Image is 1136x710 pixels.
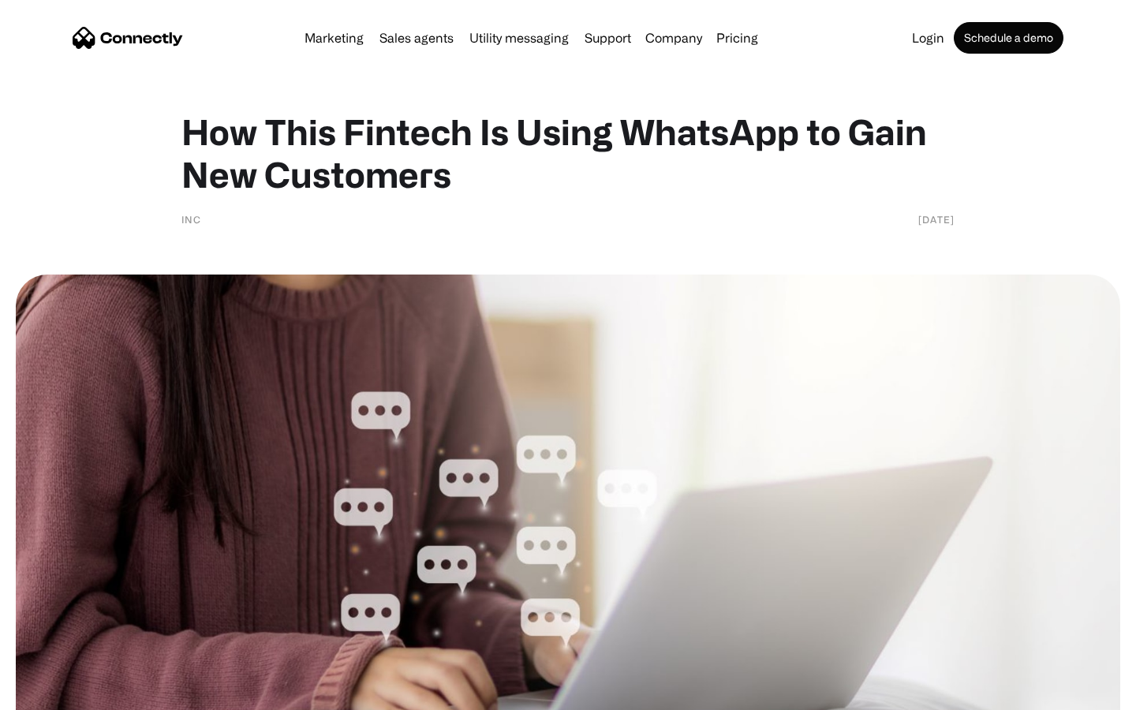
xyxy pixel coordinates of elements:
[373,32,460,44] a: Sales agents
[710,32,764,44] a: Pricing
[16,682,95,704] aside: Language selected: English
[906,32,951,44] a: Login
[645,27,702,49] div: Company
[32,682,95,704] ul: Language list
[918,211,955,227] div: [DATE]
[954,22,1063,54] a: Schedule a demo
[298,32,370,44] a: Marketing
[181,110,955,196] h1: How This Fintech Is Using WhatsApp to Gain New Customers
[578,32,637,44] a: Support
[463,32,575,44] a: Utility messaging
[181,211,201,227] div: INC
